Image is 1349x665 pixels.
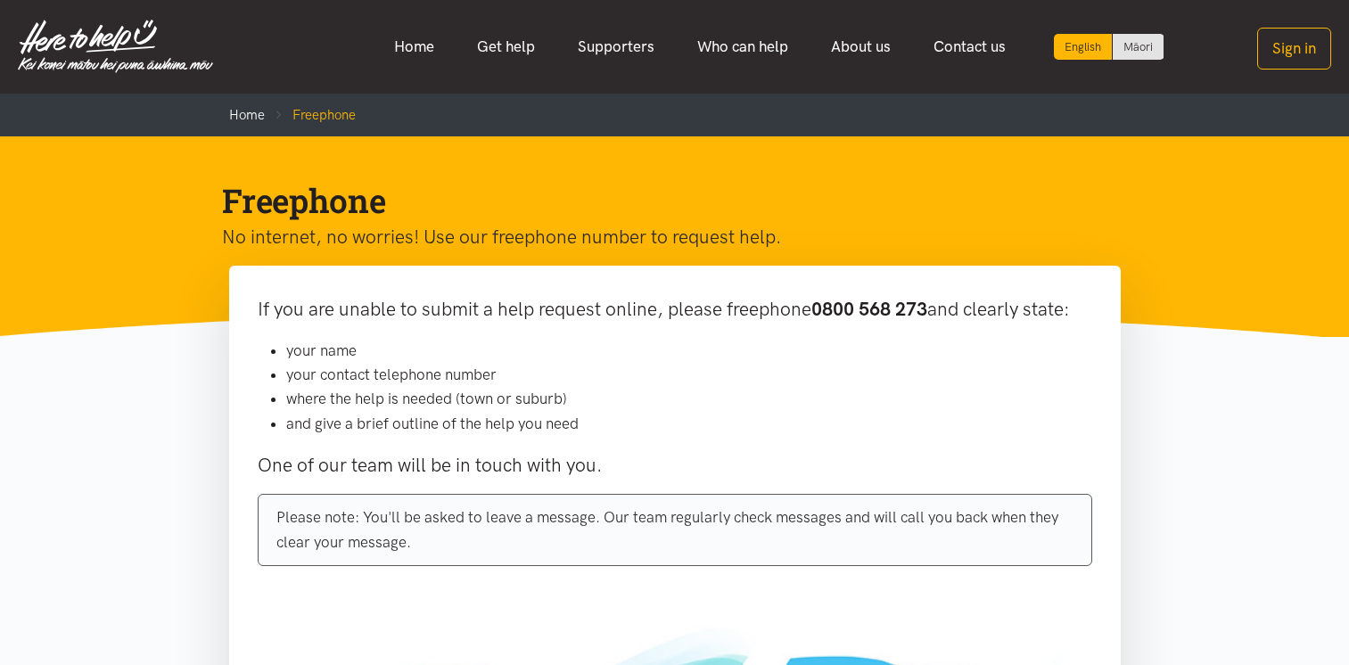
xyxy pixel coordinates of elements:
[456,28,556,66] a: Get help
[18,20,213,73] img: Home
[810,28,912,66] a: About us
[258,450,1092,480] p: One of our team will be in touch with you.
[265,104,356,126] li: Freephone
[258,294,1092,324] p: If you are unable to submit a help request online, please freephone and clearly state:
[1054,34,1113,60] div: Current language
[229,107,265,123] a: Home
[222,222,1099,252] p: No internet, no worries! Use our freephone number to request help.
[286,363,1092,387] li: your contact telephone number
[556,28,676,66] a: Supporters
[286,412,1092,436] li: and give a brief outline of the help you need
[222,179,1099,222] h1: Freephone
[811,298,927,320] b: 0800 568 273
[258,494,1092,565] div: Please note: You'll be asked to leave a message. Our team regularly check messages and will call ...
[676,28,810,66] a: Who can help
[286,387,1092,411] li: where the help is needed (town or suburb)
[1257,28,1331,70] button: Sign in
[1113,34,1164,60] a: Switch to Te Reo Māori
[373,28,456,66] a: Home
[286,339,1092,363] li: your name
[1054,34,1164,60] div: Language toggle
[912,28,1027,66] a: Contact us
